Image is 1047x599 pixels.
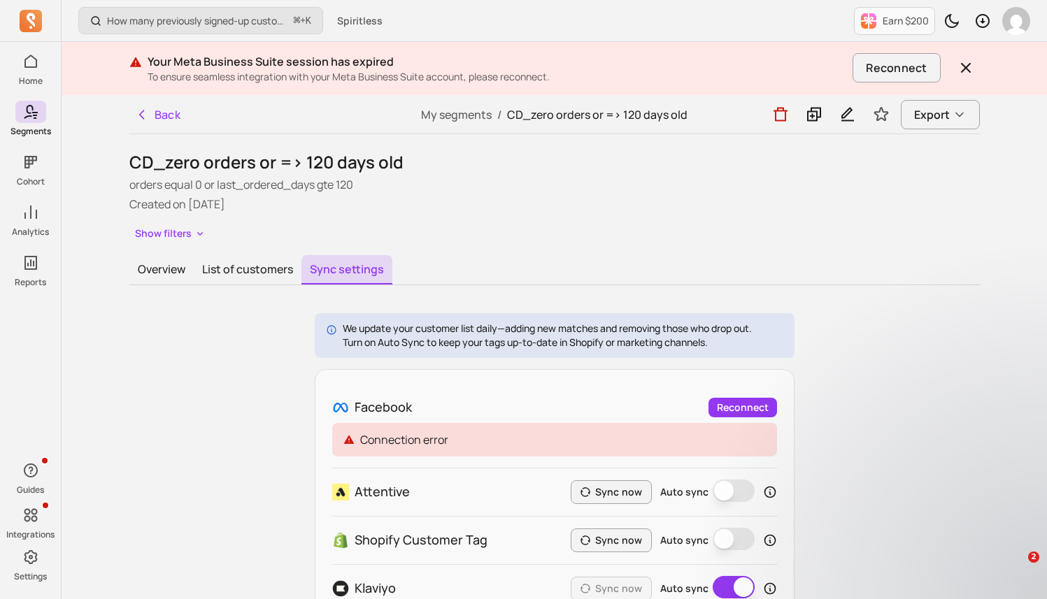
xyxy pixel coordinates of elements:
[294,13,311,28] span: +
[14,571,47,582] p: Settings
[1028,551,1039,563] span: 2
[492,107,507,122] span: /
[329,8,391,34] button: Spiritless
[107,14,288,28] p: How many previously signed-up customers placed their first order this period?
[332,580,349,597] img: Klaviyo
[15,277,46,288] p: Reports
[938,7,966,35] button: Toggle dark mode
[867,101,895,129] button: Toggle favorite
[78,7,323,34] button: How many previously signed-up customers placed their first order this period?⌘+K
[355,531,487,549] p: Shopify Customer Tag
[194,255,301,283] button: List of customers
[853,53,940,82] button: Reconnect
[854,7,935,35] button: Earn $200
[343,322,752,335] p: We update your customer list daily—adding new matches and removing those who drop out.
[355,482,410,501] p: Attentive
[421,107,492,122] a: My segments
[883,14,929,28] p: Earn $200
[901,100,980,129] button: Export
[332,484,349,500] img: Attentive
[355,579,396,598] p: Klaviyo
[10,126,51,137] p: Segments
[999,551,1033,585] iframe: Intercom live chat
[148,53,848,70] p: Your Meta Business Suite session has expired
[129,101,187,129] button: Back
[355,398,412,417] p: Facebook
[129,196,980,212] p: Created on [DATE]
[914,106,950,123] span: Export
[6,529,55,540] p: Integrations
[1002,7,1030,35] img: avatar
[332,399,349,416] img: Facebook
[148,70,848,84] p: To ensure seamless integration with your Meta Business Suite account, please reconnect.
[293,13,301,30] kbd: ⌘
[306,15,311,27] kbd: K
[660,533,708,547] label: Auto sync
[15,456,46,498] button: Guides
[660,582,708,596] label: Auto sync
[17,484,44,496] p: Guides
[301,255,392,284] button: Sync settings
[337,14,383,28] span: Spiritless
[19,75,43,87] p: Home
[571,480,652,504] button: Sync now
[507,107,688,122] span: CD_zero orders or => 120 days old
[129,151,980,173] h1: CD_zero orders or => 120 days old
[129,176,980,193] p: orders equal 0 or last_ordered_days gte 120
[343,335,752,349] p: Turn on Auto Sync to keep your tags up-to-date in Shopify or marketing channels.
[660,485,708,499] label: Auto sync
[360,431,448,448] p: Connection error
[708,398,777,417] a: Reconnect
[12,226,49,238] p: Analytics
[17,176,45,187] p: Cohort
[129,224,211,244] button: Show filters
[129,255,194,283] button: Overview
[332,532,349,549] img: Shopify_Customer_Tag
[571,528,652,552] button: Sync now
